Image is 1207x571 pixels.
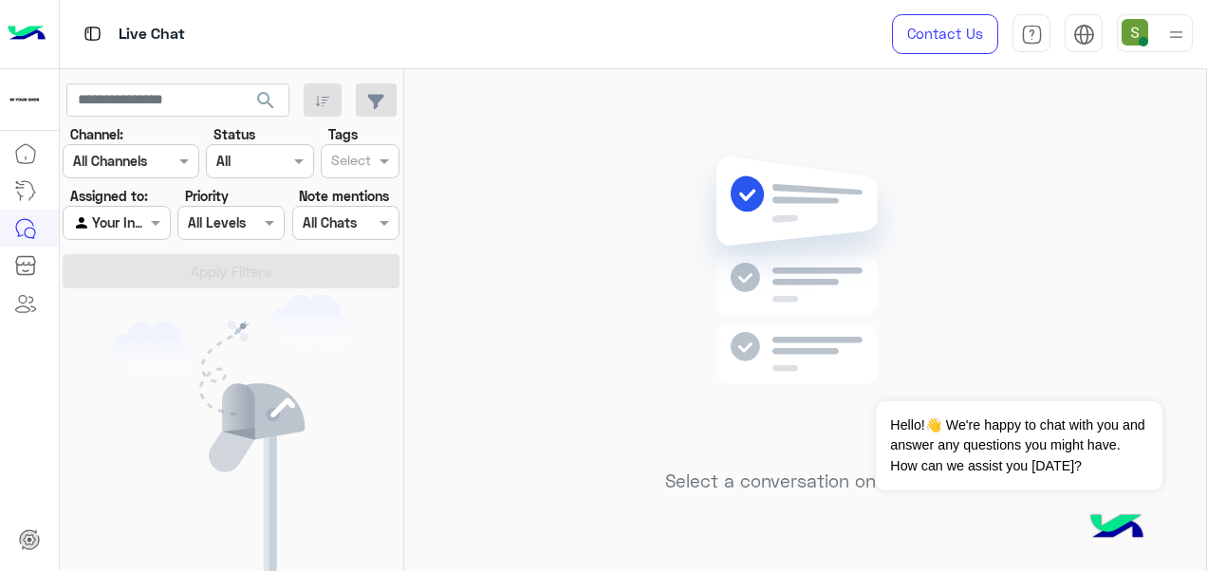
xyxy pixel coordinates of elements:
[254,89,277,112] span: search
[214,124,255,144] label: Status
[70,124,123,144] label: Channel:
[119,22,185,47] p: Live Chat
[328,124,358,144] label: Tags
[668,141,942,456] img: no messages
[63,254,399,288] button: Apply Filters
[8,14,46,54] img: Logo
[8,83,42,117] img: 923305001092802
[876,401,1161,490] span: Hello!👋 We're happy to chat with you and answer any questions you might have. How can we assist y...
[328,150,371,175] div: Select
[1084,495,1150,562] img: hulul-logo.png
[665,470,945,492] h5: Select a conversation on the left
[1164,23,1188,46] img: profile
[81,22,104,46] img: tab
[70,186,148,206] label: Assigned to:
[1012,14,1050,54] a: tab
[1122,19,1148,46] img: userImage
[243,83,289,124] button: search
[1073,24,1095,46] img: tab
[892,14,998,54] a: Contact Us
[1021,24,1043,46] img: tab
[299,186,389,206] label: Note mentions
[185,186,229,206] label: Priority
